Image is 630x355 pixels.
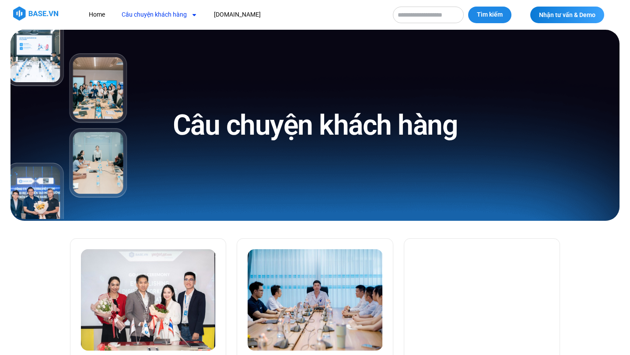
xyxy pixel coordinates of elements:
a: Home [82,7,112,23]
span: Nhận tư vấn & Demo [539,12,595,18]
nav: Menu [82,7,384,23]
h1: Câu chuyện khách hàng [173,107,458,143]
a: [DOMAIN_NAME] [207,7,267,23]
button: Tìm kiếm [468,7,511,23]
span: Tìm kiếm [477,10,503,19]
a: Câu chuyện khách hàng [115,7,204,23]
a: Nhận tư vấn & Demo [530,7,604,23]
